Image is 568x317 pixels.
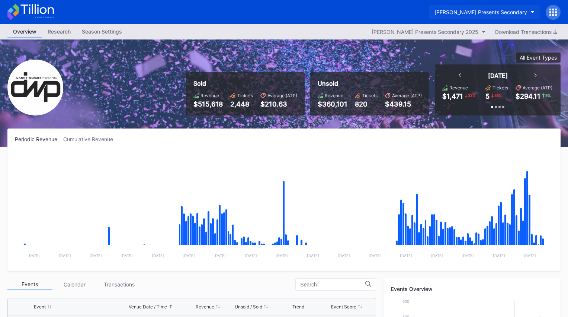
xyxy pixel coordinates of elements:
[331,304,356,310] div: Event Score
[152,253,164,258] text: [DATE]
[524,253,536,258] text: [DATE]
[491,27,561,37] button: Download Transactions
[52,279,97,290] div: Calendar
[200,93,219,98] div: Revenue
[494,92,503,98] div: 38 %
[391,286,553,292] div: Events Overview
[42,26,76,38] a: Research
[7,26,42,38] a: Overview
[516,53,561,63] button: All Event Types
[90,253,102,258] text: [DATE]
[368,27,490,37] button: [PERSON_NAME] Presents Secondary 2025
[488,72,508,79] div: [DATE]
[362,93,378,98] div: Tickets
[230,100,253,108] div: 2,448
[492,85,508,91] div: Tickets
[372,29,478,35] div: [PERSON_NAME] Presents Secondary 2025
[28,253,40,258] text: [DATE]
[402,299,409,304] text: 600
[76,26,128,38] a: Season Settings
[485,92,490,100] div: 5
[325,93,343,98] div: Revenue
[318,80,422,87] div: Unsold
[400,253,412,258] text: [DATE]
[462,253,474,258] text: [DATE]
[260,100,297,108] div: $210.63
[193,100,223,108] div: $515,618
[42,26,76,37] div: Research
[196,304,214,310] div: Revenue
[300,282,365,288] input: Search
[235,304,262,310] div: Unsold / Sold
[34,304,46,310] div: Event
[338,253,350,258] text: [DATE]
[429,5,540,19] button: [PERSON_NAME] Presents Secondary
[245,253,257,258] text: [DATE]
[495,29,557,35] div: Download Transactions
[442,92,463,100] div: $1,471
[15,136,63,142] div: Periodic Revenue
[129,304,167,310] div: Venue Date / Time
[59,253,71,258] text: [DATE]
[15,152,553,263] svg: Chart title
[449,85,468,91] div: Revenue
[369,253,381,258] text: [DATE]
[520,54,557,61] div: All Event Types
[307,253,319,258] text: [DATE]
[493,253,505,258] text: [DATE]
[7,60,63,115] img: Danny_Wimmer_Presents_Secondary.png
[392,93,422,98] div: Average (ATP)
[76,26,128,37] div: Season Settings
[516,92,540,100] div: $294.11
[237,93,253,98] div: Tickets
[193,80,297,87] div: Sold
[63,136,119,142] div: Cumulative Revenue
[545,92,551,98] div: 9 %
[318,100,347,108] div: $360,101
[121,253,133,258] text: [DATE]
[385,100,422,108] div: $439.15
[267,93,297,98] div: Average (ATP)
[97,279,141,290] div: Transactions
[355,100,378,108] div: 820
[467,92,476,98] div: 32 %
[523,85,552,91] div: Average (ATP)
[276,253,288,258] text: [DATE]
[434,9,527,15] div: [PERSON_NAME] Presents Secondary
[183,253,195,258] text: [DATE]
[292,304,304,310] div: Trend
[7,279,52,290] div: Events
[214,253,226,258] text: [DATE]
[431,253,443,258] text: [DATE]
